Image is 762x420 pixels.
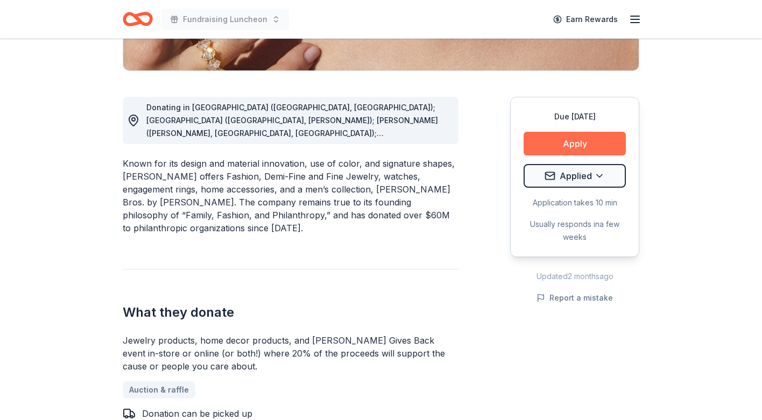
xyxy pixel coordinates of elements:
[524,218,626,244] div: Usually responds in a few weeks
[524,164,626,188] button: Applied
[123,381,195,398] a: Auction & raffle
[123,6,153,32] a: Home
[142,407,252,420] div: Donation can be picked up
[146,103,438,383] span: Donating in [GEOGRAPHIC_DATA] ([GEOGRAPHIC_DATA], [GEOGRAPHIC_DATA]); [GEOGRAPHIC_DATA] ([GEOGRAP...
[123,157,458,234] div: Known for its design and material innovation, use of color, and signature shapes, [PERSON_NAME] o...
[524,196,626,209] div: Application takes 10 min
[161,9,289,30] button: Fundraising Luncheon
[524,110,626,123] div: Due [DATE]
[560,169,592,183] span: Applied
[123,334,458,373] div: Jewelry products, home decor products, and [PERSON_NAME] Gives Back event in-store or online (or ...
[183,13,267,26] span: Fundraising Luncheon
[537,291,613,304] button: Report a mistake
[510,270,639,283] div: Updated 2 months ago
[524,132,626,155] button: Apply
[123,304,458,321] h2: What they donate
[547,10,624,29] a: Earn Rewards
